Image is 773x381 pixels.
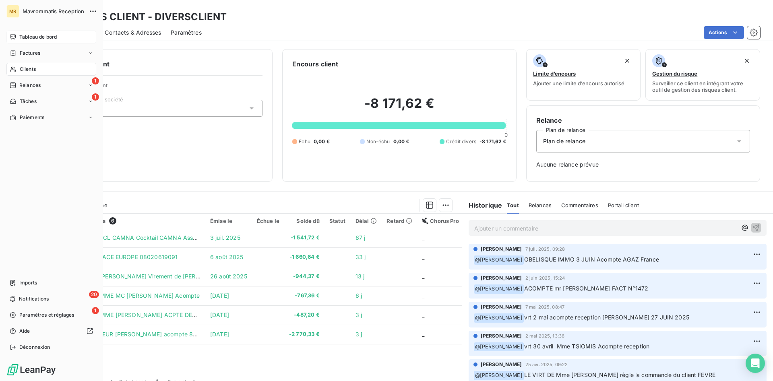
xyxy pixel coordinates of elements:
[704,26,744,39] button: Actions
[355,234,366,241] span: 67 j
[210,234,240,241] span: 3 juil. 2025
[652,70,697,77] span: Gestion du risque
[65,82,262,93] span: Propriétés Client
[526,49,641,101] button: Limite d’encoursAjouter une limite d’encours autorisé
[507,202,519,208] span: Tout
[422,292,424,299] span: _
[109,217,116,224] span: 6
[474,371,524,380] span: @ [PERSON_NAME]
[480,138,506,145] span: -8 171,62 €
[524,343,649,350] span: vrt 30 avril Mme TSIOMIS Acompte reception
[533,80,624,86] span: Ajouter une limite d’encours autorisé
[329,218,346,224] div: Statut
[56,273,230,280] span: VIR SEPA MLLE [PERSON_NAME] Virement de [PERSON_NAME]
[105,29,161,37] span: Contacts & Adresses
[481,245,522,253] span: [PERSON_NAME]
[529,202,552,208] span: Relances
[210,292,229,299] span: [DATE]
[561,202,598,208] span: Commentaires
[6,5,19,18] div: MR
[422,218,459,224] div: Chorus Pro
[481,303,522,311] span: [PERSON_NAME]
[289,311,320,319] span: -487,20 €
[474,342,524,352] span: @ [PERSON_NAME]
[533,70,576,77] span: Limite d’encours
[56,311,201,318] span: VIR SEPA M OU MME [PERSON_NAME] ACPTE DEVIS
[20,66,36,73] span: Clients
[19,33,57,41] span: Tableau de bord
[20,49,40,57] span: Factures
[289,292,320,300] span: -767,36 €
[524,256,659,263] span: OBELISQUE IMMO 3 JUIN Acompte AGAZ France
[386,218,412,224] div: Retard
[92,307,99,314] span: 1
[292,59,338,69] h6: Encours client
[608,202,639,208] span: Portail client
[474,313,524,323] span: @ [PERSON_NAME]
[23,8,84,14] span: Mavrommatis Reception
[543,137,585,145] span: Plan de relance
[289,218,320,224] div: Solde dû
[56,292,200,299] span: VIR SEPA M OU MME MC [PERSON_NAME] Acompte
[19,82,41,89] span: Relances
[289,234,320,242] span: -1 541,72 €
[289,253,320,261] span: -1 660,64 €
[536,161,750,169] span: Aucune relance prévue
[19,295,49,303] span: Notifications
[524,285,648,292] span: ACOMPTE mr [PERSON_NAME] FACT N°1472
[652,80,753,93] span: Surveiller ce client en intégrant votre outil de gestion des risques client.
[71,10,227,24] h3: DIVERS CLIENT - DIVERSCLIENT
[422,253,424,260] span: _
[355,331,362,338] span: 3 j
[314,138,330,145] span: 0,00 €
[19,311,74,319] span: Paramètres et réglages
[446,138,476,145] span: Crédit divers
[19,327,30,335] span: Aide
[355,273,365,280] span: 13 j
[525,247,565,251] span: 7 juil. 2025, 09:28
[19,344,50,351] span: Déconnexion
[210,311,229,318] span: [DATE]
[504,132,508,138] span: 0
[92,77,99,84] span: 1
[422,234,424,241] span: _
[524,314,689,321] span: vrt 2 mai acompte reception [PERSON_NAME] 27 JUIN 2025
[89,291,99,298] span: 20
[474,284,524,294] span: @ [PERSON_NAME]
[524,371,715,378] span: LE VIRT DE Mme [PERSON_NAME] règle la commande du client FEVRE
[257,218,279,224] div: Échue le
[210,273,247,280] span: 26 août 2025
[289,330,320,338] span: -2 770,33 €
[292,95,506,119] h2: -8 171,62 €
[355,292,362,299] span: 6 j
[481,361,522,368] span: [PERSON_NAME]
[56,253,178,260] span: VIR SEPA INTERFACE EUROPE 08020619091
[19,279,37,286] span: Imports
[56,217,200,224] div: Pièces comptables
[210,253,244,260] span: 6 août 2025
[645,49,760,101] button: Gestion du risqueSurveiller ce client en intégrant votre outil de gestion des risques client.
[422,273,424,280] span: _
[20,98,37,105] span: Tâches
[56,331,224,338] span: VIR SEPA MONSIEUR [PERSON_NAME] acompte 80 reception
[366,138,390,145] span: Non-échu
[355,311,362,318] span: 3 j
[355,218,377,224] div: Délai
[299,138,310,145] span: Échu
[481,332,522,340] span: [PERSON_NAME]
[210,331,229,338] span: [DATE]
[536,115,750,125] h6: Relance
[525,362,568,367] span: 25 avr. 2025, 09:22
[56,234,271,241] span: VIR SEPA ASS DECL CAMNA Cocktail CAMNA Assemblee generale accompte 5
[6,325,96,338] a: Aide
[49,59,262,69] h6: Informations client
[481,274,522,282] span: [PERSON_NAME]
[422,331,424,338] span: _
[20,114,44,121] span: Paiements
[746,354,765,373] div: Open Intercom Messenger
[525,334,565,338] span: 2 mai 2025, 13:36
[355,253,366,260] span: 33 j
[92,93,99,101] span: 1
[525,276,565,280] span: 2 juin 2025, 15:24
[393,138,409,145] span: 0,00 €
